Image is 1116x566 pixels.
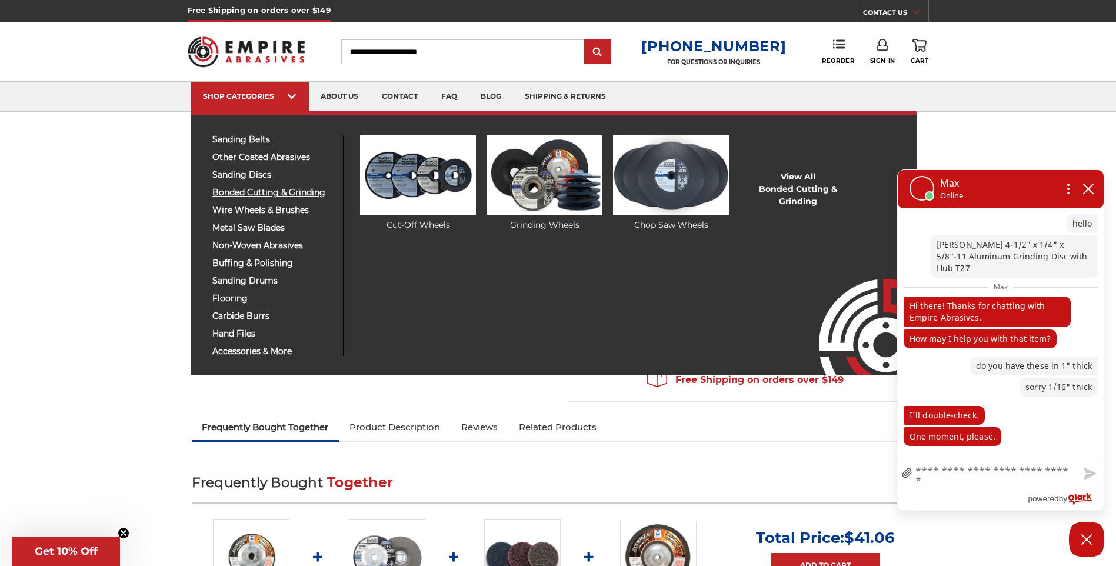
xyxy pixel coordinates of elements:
p: One moment, please. [904,427,1001,446]
a: View AllBonded Cutting & Grinding [739,171,855,208]
p: How may I help you with that item? [904,329,1057,348]
div: olark chatbox [897,169,1104,511]
img: Cut-Off Wheels [360,135,476,215]
a: Cut-Off Wheels [360,135,476,231]
span: Max [988,279,1014,294]
a: Product Description [339,414,451,440]
span: buffing & polishing [212,259,334,268]
a: about us [309,82,370,112]
a: Related Products [508,414,607,440]
img: Empire Abrasives Logo Image [798,244,917,375]
span: flooring [212,294,334,303]
button: Send message [1074,461,1104,488]
span: Free Shipping on orders over $149 [647,368,844,392]
button: close chatbox [1079,180,1098,198]
p: Hi there! Thanks for chatting with Empire Abrasives. [904,297,1071,327]
span: carbide burrs [212,312,334,321]
span: metal saw blades [212,224,334,232]
button: Close Chatbox [1069,522,1104,557]
a: blog [469,82,513,112]
span: sanding belts [212,135,334,144]
a: shipping & returns [513,82,618,112]
span: Get 10% Off [35,545,98,558]
a: Chop Saw Wheels [613,135,729,231]
a: CONTACT US [863,6,928,22]
span: wire wheels & brushes [212,206,334,215]
span: other coated abrasives [212,153,334,162]
p: I'll double-check. [904,406,985,425]
button: Close teaser [118,527,129,539]
p: FOR QUESTIONS OR INQUIRIES [641,58,786,66]
span: hand files [212,329,334,338]
a: faq [429,82,469,112]
a: file upload [898,460,917,488]
span: non-woven abrasives [212,241,334,250]
img: Grinding Wheels [487,135,602,215]
div: SHOP CATEGORIES [203,92,297,101]
div: chat [898,208,1104,457]
img: Empire Abrasives [188,29,305,75]
input: Submit [586,41,609,64]
a: Powered by Olark [1028,488,1104,510]
div: Get 10% OffClose teaser [12,537,120,566]
a: Grinding Wheels [487,135,602,231]
span: accessories & more [212,347,334,356]
span: Cart [911,57,928,65]
a: contact [370,82,429,112]
span: sanding discs [212,171,334,179]
p: Total Price: [756,528,895,547]
span: Sign In [870,57,895,65]
a: Reviews [451,414,508,440]
a: [PHONE_NUMBER] [641,38,786,55]
p: hello [1067,214,1098,233]
p: Max [940,176,963,190]
p: Online [940,190,963,201]
p: do you have these in 1" thick [970,357,1098,375]
p: sorry 1/16" thick [1020,378,1098,397]
a: Reorder [822,39,854,64]
span: Reorder [822,57,854,65]
span: sanding drums [212,277,334,285]
span: Together [327,474,393,491]
a: Frequently Bought Together [192,414,339,440]
img: Chop Saw Wheels [613,135,729,215]
span: by [1059,491,1067,506]
span: $41.06 [844,528,895,547]
span: powered [1028,491,1058,506]
span: Frequently Bought [192,474,323,491]
span: bonded cutting & grinding [212,188,334,197]
button: Open chat options menu [1058,179,1079,199]
p: [PERSON_NAME] 4-1/2" x 1/4" x 5/8"-11 Aluminum Grinding Disc with Hub T27 [931,235,1098,278]
a: Cart [911,39,928,65]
